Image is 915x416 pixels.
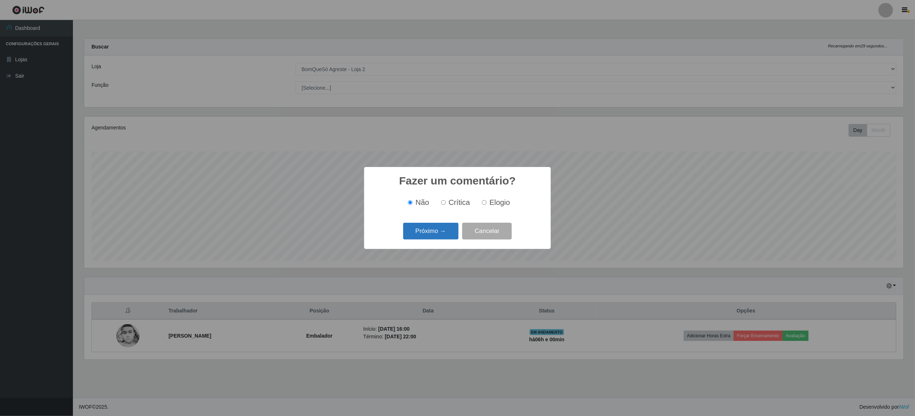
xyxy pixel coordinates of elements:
[441,200,446,205] input: Crítica
[482,200,487,205] input: Elogio
[408,200,413,205] input: Não
[416,198,429,206] span: Não
[490,198,510,206] span: Elogio
[403,223,459,240] button: Próximo →
[462,223,512,240] button: Cancelar
[449,198,470,206] span: Crítica
[399,174,516,187] h2: Fazer um comentário?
